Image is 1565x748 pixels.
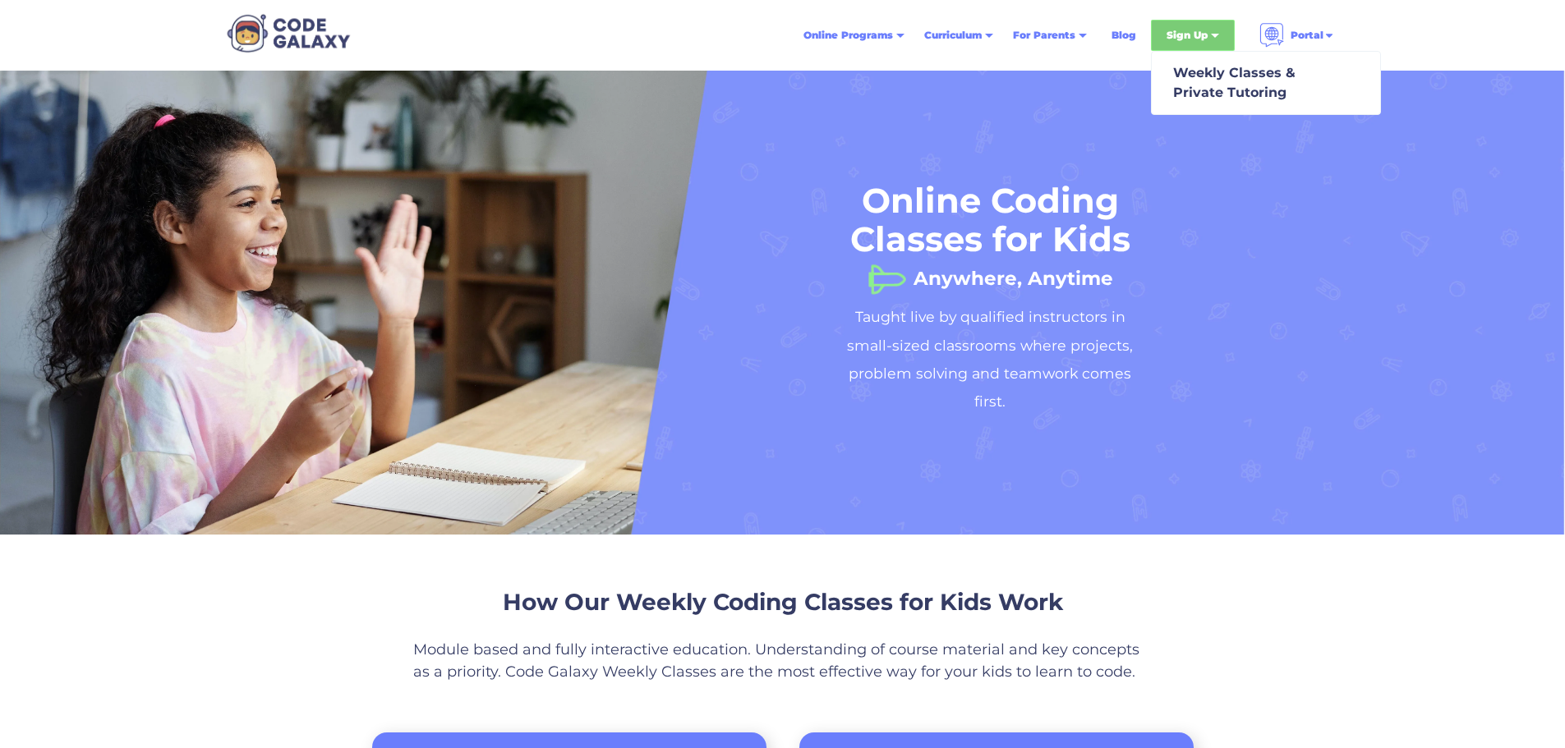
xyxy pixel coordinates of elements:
[1291,27,1323,44] div: Portal
[503,588,1063,616] span: How Our Weekly Coding Classes for Kids Work
[834,303,1146,416] h2: Taught live by qualified instructors in small-sized classrooms where projects, problem solving an...
[924,27,982,44] div: Curriculum
[1003,21,1097,50] div: For Parents
[803,27,893,44] div: Online Programs
[1250,16,1345,54] div: Portal
[1102,21,1146,50] a: Blog
[413,639,1153,683] p: Module based and fully interactive education. Understanding of course material and key concepts a...
[914,21,1003,50] div: Curriculum
[914,262,1113,278] h1: Anywhere, Anytime
[1167,63,1296,103] div: Weekly Classes & Private Tutoring
[794,21,914,50] div: Online Programs
[1151,51,1381,115] nav: Sign Up
[834,181,1146,259] h1: Online Coding Classes for Kids
[1157,57,1375,109] a: Weekly Classes &Private Tutoring
[1151,20,1235,51] div: Sign Up
[1167,27,1208,44] div: Sign Up
[1013,27,1075,44] div: For Parents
